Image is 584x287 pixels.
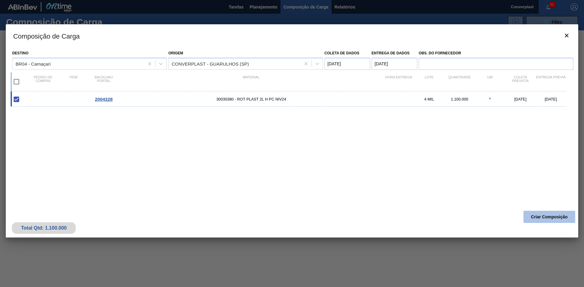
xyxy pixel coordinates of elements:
[536,75,566,79] font: Entrega Prévia
[89,97,119,102] div: Ir para o Pedido
[419,51,461,55] font: Obs. do Fornecedor
[372,51,410,55] font: Entrega de dados
[385,75,412,79] font: Hora Entrega
[425,75,433,79] font: Lote
[523,211,575,223] button: Criar Composição
[512,75,529,83] font: Coleta Prevista
[12,51,28,55] font: Destino
[172,61,249,66] font: CONVERPLAST - GUARULHOS (SP)
[13,32,80,40] font: Composição de Carga
[119,97,384,101] span: 30030380 - ROT PLAST 2L H PC NIV24
[531,214,568,219] font: Criar Composição
[325,58,370,70] input: dd/mm/aaaa
[95,75,113,83] font: Bacalhau Portal
[69,75,78,79] font: Item
[487,75,492,79] font: UM
[545,97,557,101] font: [DATE]
[168,51,183,55] font: Origem
[451,97,468,101] font: 1.100.000
[448,75,471,79] font: Quantidade
[21,225,67,231] font: Total Qtd: 1.100.000
[243,75,259,79] font: Material
[16,61,50,66] font: BR04 - Camaçari
[95,97,113,102] font: 2004328
[33,75,52,83] font: Pedido de compra
[216,97,286,101] font: 30030380 - ROT PLAST 2L H PC NIV24
[489,97,491,101] font: º
[514,97,527,101] font: [DATE]
[325,51,360,55] font: Coleta de dados
[372,58,417,70] input: dd/mm/aaaa
[424,97,434,101] font: 4 MIL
